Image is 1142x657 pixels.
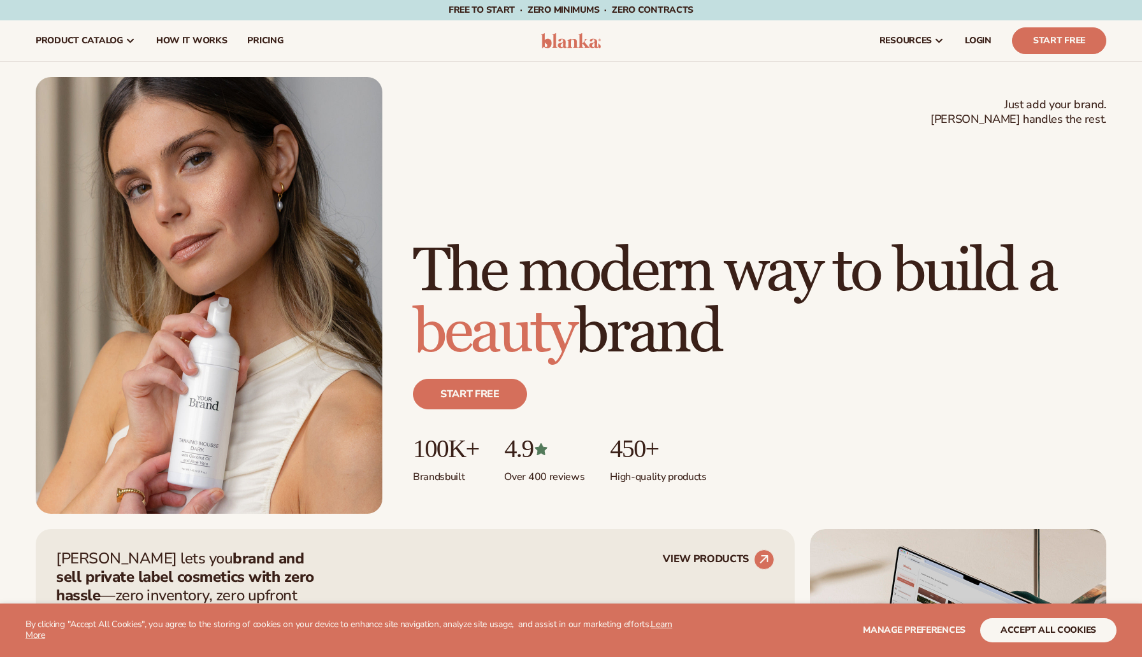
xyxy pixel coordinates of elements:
[610,463,706,484] p: High-quality products
[247,36,283,46] span: pricing
[413,435,479,463] p: 100K+
[413,463,479,484] p: Brands built
[863,618,965,642] button: Manage preferences
[863,624,965,636] span: Manage preferences
[25,20,146,61] a: product catalog
[56,548,314,605] strong: brand and sell private label cosmetics with zero hassle
[869,20,955,61] a: resources
[965,36,992,46] span: LOGIN
[663,549,774,570] a: VIEW PRODUCTS
[980,618,1117,642] button: accept all cookies
[879,36,932,46] span: resources
[25,619,692,641] p: By clicking "Accept All Cookies", you agree to the storing of cookies on your device to enhance s...
[541,33,602,48] img: logo
[237,20,293,61] a: pricing
[413,295,575,370] span: beauty
[146,20,238,61] a: How It Works
[156,36,228,46] span: How It Works
[36,36,123,46] span: product catalog
[610,435,706,463] p: 450+
[449,4,693,16] span: Free to start · ZERO minimums · ZERO contracts
[413,379,527,409] a: Start free
[56,549,330,623] p: [PERSON_NAME] lets you —zero inventory, zero upfront costs, and we handle fulfillment for you.
[955,20,1002,61] a: LOGIN
[1012,27,1106,54] a: Start Free
[25,618,672,641] a: Learn More
[36,77,382,514] img: Female holding tanning mousse.
[504,463,584,484] p: Over 400 reviews
[413,241,1106,364] h1: The modern way to build a brand
[930,97,1106,127] span: Just add your brand. [PERSON_NAME] handles the rest.
[504,435,584,463] p: 4.9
